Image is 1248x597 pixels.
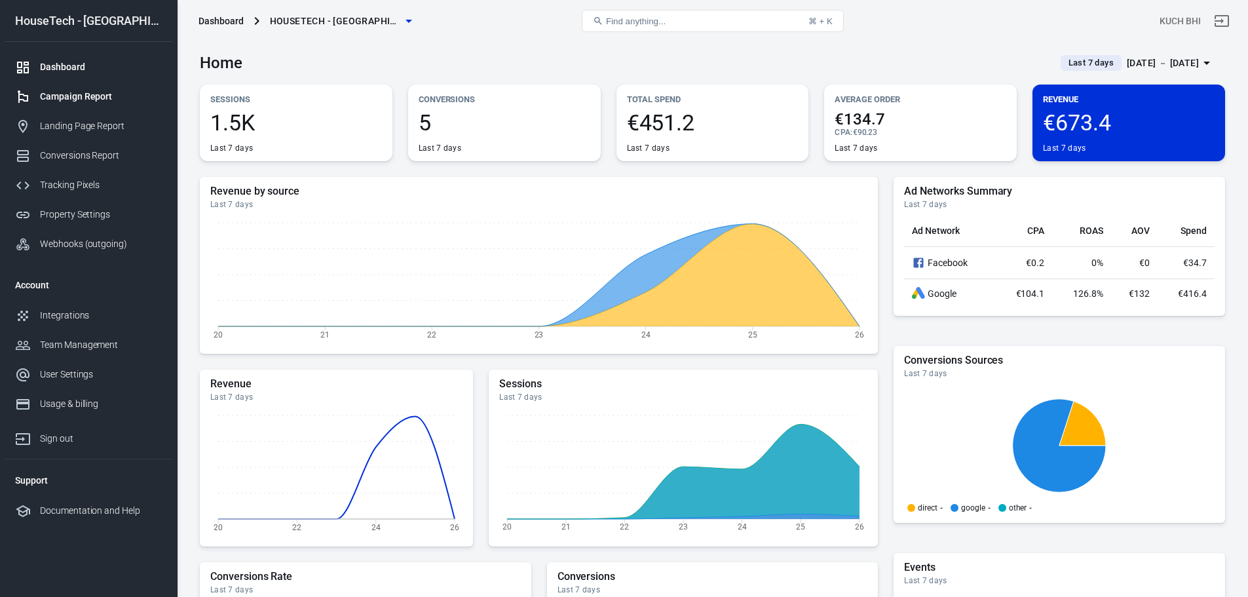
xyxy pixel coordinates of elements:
[320,330,330,339] tspan: 21
[371,522,381,531] tspan: 24
[5,360,172,389] a: User Settings
[5,229,172,259] a: Webhooks (outgoing)
[904,185,1215,198] h5: Ad Networks Summary
[912,287,987,300] div: Google
[210,185,867,198] h5: Revenue by source
[40,60,162,74] div: Dashboard
[5,111,172,141] a: Landing Page Report
[499,377,867,391] h5: Sessions
[748,330,757,339] tspan: 25
[5,419,172,453] a: Sign out
[996,215,1053,247] th: CPA
[808,16,833,26] div: ⌘ + K
[620,522,630,531] tspan: 22
[1026,258,1044,268] span: €0.2
[40,432,162,446] div: Sign out
[5,465,172,496] li: Support
[961,504,985,512] p: google
[199,14,244,28] div: Dashboard
[499,392,867,402] div: Last 7 days
[1206,5,1238,37] a: Sign out
[450,522,459,531] tspan: 26
[912,255,987,271] div: Facebook
[40,119,162,133] div: Landing Page Report
[40,237,162,251] div: Webhooks (outgoing)
[1043,92,1215,106] p: Revenue
[558,585,868,595] div: Last 7 days
[5,141,172,170] a: Conversions Report
[40,208,162,221] div: Property Settings
[535,330,544,339] tspan: 23
[904,215,995,247] th: Ad Network
[918,504,937,512] p: direct
[1063,56,1119,69] span: Last 7 days
[853,128,878,137] span: €90.23
[1016,288,1045,299] span: €104.1
[1111,215,1158,247] th: AOV
[627,143,670,153] div: Last 7 days
[988,504,991,512] span: -
[1043,143,1086,153] div: Last 7 days
[5,269,172,301] li: Account
[502,522,512,531] tspan: 20
[5,389,172,419] a: Usage & billing
[214,330,223,339] tspan: 20
[1158,215,1215,247] th: Spend
[1029,504,1032,512] span: -
[419,111,590,134] span: 5
[40,338,162,352] div: Team Management
[679,522,688,531] tspan: 23
[1009,504,1027,512] p: other
[1178,288,1207,299] span: €416.4
[558,570,868,583] h5: Conversions
[210,143,253,153] div: Last 7 days
[606,16,666,26] span: Find anything...
[641,330,651,339] tspan: 24
[210,585,521,595] div: Last 7 days
[582,10,844,32] button: Find anything...⌘ + K
[292,522,301,531] tspan: 22
[40,178,162,192] div: Tracking Pixels
[912,287,925,300] div: Google Ads
[40,397,162,411] div: Usage & billing
[1129,288,1150,299] span: €132
[1052,215,1110,247] th: ROAS
[5,15,172,27] div: HouseTech - [GEOGRAPHIC_DATA]
[627,92,799,106] p: Total Spend
[210,570,521,583] h5: Conversions Rate
[904,368,1215,379] div: Last 7 days
[40,309,162,322] div: Integrations
[5,301,172,330] a: Integrations
[855,330,864,339] tspan: 26
[5,170,172,200] a: Tracking Pixels
[265,9,417,33] button: HouseTech - [GEOGRAPHIC_DATA]
[1127,55,1199,71] div: [DATE] － [DATE]
[427,330,436,339] tspan: 22
[561,522,571,531] tspan: 21
[904,354,1215,367] h5: Conversions Sources
[1160,14,1201,28] div: Account id: fwZaDOHT
[210,377,463,391] h5: Revenue
[40,368,162,381] div: User Settings
[912,255,925,271] svg: Facebook Ads
[40,90,162,104] div: Campaign Report
[1183,258,1207,268] span: €34.7
[904,575,1215,586] div: Last 7 days
[835,111,1006,127] span: €134.7
[904,561,1215,574] h5: Events
[1139,258,1150,268] span: €0
[5,200,172,229] a: Property Settings
[5,82,172,111] a: Campaign Report
[835,92,1006,106] p: Average Order
[40,149,162,163] div: Conversions Report
[904,199,1215,210] div: Last 7 days
[1091,258,1103,268] span: 0%
[5,52,172,82] a: Dashboard
[5,330,172,360] a: Team Management
[210,199,867,210] div: Last 7 days
[855,522,864,531] tspan: 26
[1043,111,1215,134] span: €673.4
[835,143,877,153] div: Last 7 days
[210,111,382,134] span: 1.5K
[214,522,223,531] tspan: 20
